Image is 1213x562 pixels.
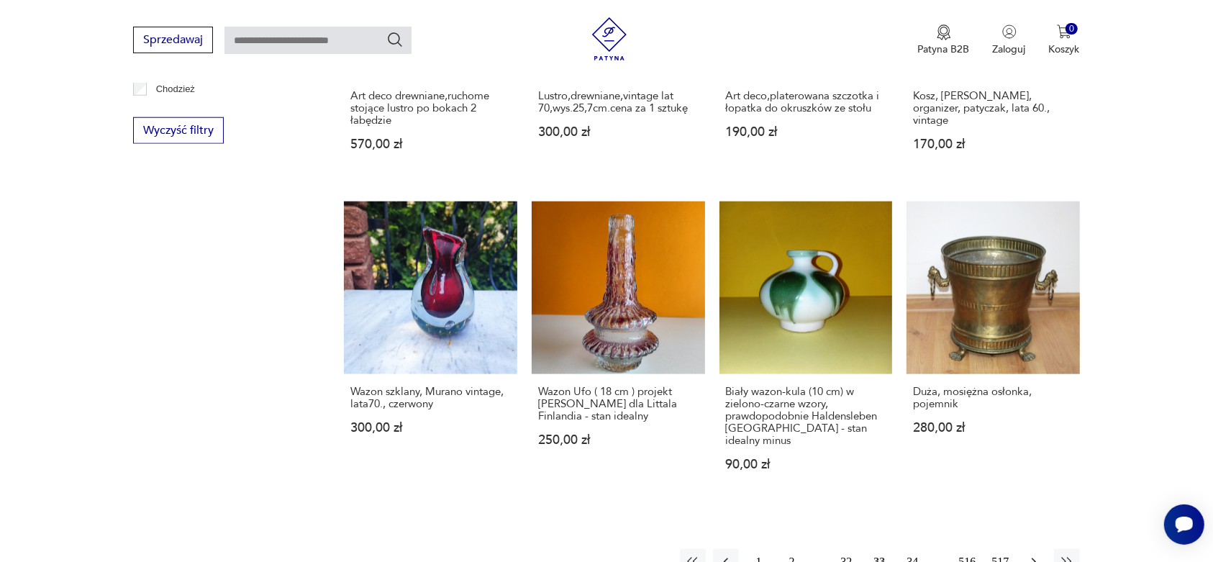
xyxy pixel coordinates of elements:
[156,101,192,117] p: Ćmielów
[1002,24,1017,39] img: Ikonka użytkownika
[1057,24,1071,39] img: Ikona koszyka
[726,386,886,447] h3: Biały wazon-kula (10 cm) w zielono-czarne wzory, prawdopodobnie Haldensleben [GEOGRAPHIC_DATA] - ...
[133,36,213,46] a: Sprzedawaj
[538,90,699,114] h3: Lustro,drewniane,vintage lat 70,wys.25,7cm.cena za 1 sztukę
[907,201,1080,499] a: Duża, mosiężna osłonka, pojemnikDuża, mosiężna osłonka, pojemnik280,00 zł
[1164,504,1204,545] iframe: Smartsupp widget button
[350,90,511,127] h3: Art deco drewniane,ruchome stojące lustro po bokach 2 łabędzie
[538,126,699,138] p: 300,00 zł
[993,24,1026,56] button: Zaloguj
[993,42,1026,56] p: Zaloguj
[532,201,705,499] a: Wazon Ufo ( 18 cm ) projekt Timo Sarpaneva dla Littala Finlandia - stan idealnyWazon Ufo ( 18 cm ...
[133,27,213,53] button: Sprzedawaj
[726,458,886,471] p: 90,00 zł
[1049,42,1080,56] p: Koszyk
[350,138,511,150] p: 570,00 zł
[1066,23,1078,35] div: 0
[918,42,970,56] p: Patyna B2B
[538,434,699,446] p: 250,00 zł
[350,386,511,410] h3: Wazon szklany, Murano vintage, lata70., czerwony
[538,386,699,422] h3: Wazon Ufo ( 18 cm ) projekt [PERSON_NAME] dla Littala Finlandia - stan idealny
[588,17,631,60] img: Patyna - sklep z meblami i dekoracjami vintage
[386,31,404,48] button: Szukaj
[350,422,511,434] p: 300,00 zł
[937,24,951,40] img: Ikona medalu
[913,422,1073,434] p: 280,00 zł
[344,201,517,499] a: Wazon szklany, Murano vintage, lata70., czerwonyWazon szklany, Murano vintage, lata70., czerwony3...
[918,24,970,56] a: Ikona medaluPatyna B2B
[726,90,886,114] h3: Art deco,platerowana szczotka i łopatka do okruszków ze stołu
[913,90,1073,127] h3: Kosz, [PERSON_NAME], organizer, patyczak, lata 60., vintage
[719,201,893,499] a: Biały wazon-kula (10 cm) w zielono-czarne wzory, prawdopodobnie Haldensleben Germany - stan ideal...
[913,386,1073,410] h3: Duża, mosiężna osłonka, pojemnik
[913,138,1073,150] p: 170,00 zł
[156,81,195,97] p: Chodzież
[133,117,224,144] button: Wyczyść filtry
[726,126,886,138] p: 190,00 zł
[918,24,970,56] button: Patyna B2B
[1049,24,1080,56] button: 0Koszyk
